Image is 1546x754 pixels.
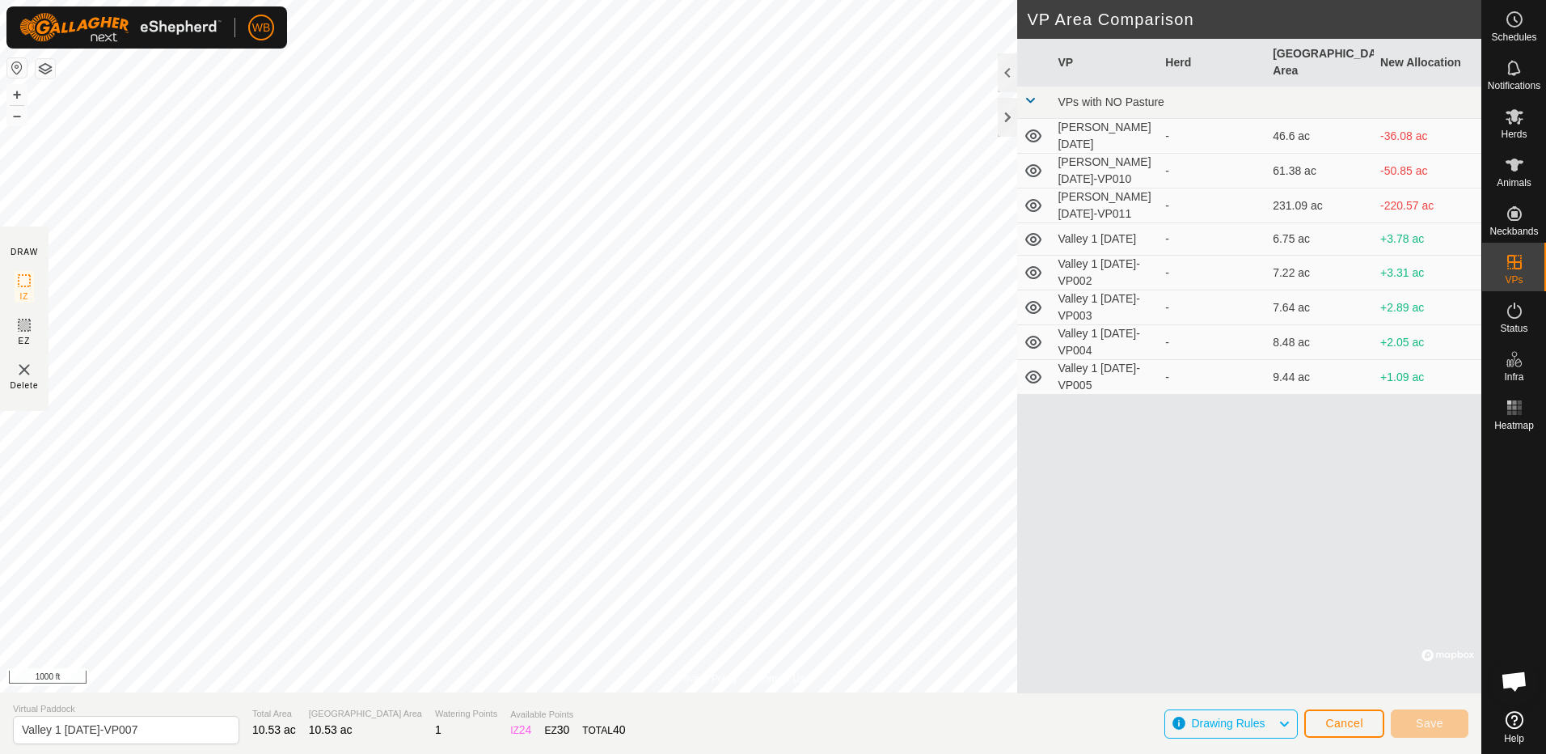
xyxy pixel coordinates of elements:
[1191,717,1265,730] span: Drawing Rules
[1490,657,1539,705] div: Open chat
[1027,10,1481,29] h2: VP Area Comparison
[1165,128,1260,145] div: -
[7,106,27,125] button: –
[1266,325,1374,360] td: 8.48 ac
[519,723,532,736] span: 24
[435,707,497,721] span: Watering Points
[1165,334,1260,351] div: -
[1374,256,1481,290] td: +3.31 ac
[1325,717,1363,730] span: Cancel
[1304,710,1384,738] button: Cancel
[1374,188,1481,223] td: -220.57 ac
[1266,119,1374,154] td: 46.6 ac
[557,723,570,736] span: 30
[613,723,626,736] span: 40
[1374,154,1481,188] td: -50.85 ac
[1266,223,1374,256] td: 6.75 ac
[19,13,222,42] img: Gallagher Logo
[309,723,353,736] span: 10.53 ac
[7,58,27,78] button: Reset Map
[19,335,31,347] span: EZ
[1165,163,1260,180] div: -
[36,59,55,78] button: Map Layers
[1489,227,1538,236] span: Neckbands
[757,671,805,686] a: Contact Us
[1051,290,1159,325] td: Valley 1 [DATE]-VP003
[1374,360,1481,395] td: +1.09 ac
[11,246,38,258] div: DRAW
[1374,290,1481,325] td: +2.89 ac
[1374,39,1481,87] th: New Allocation
[1374,119,1481,154] td: -36.08 ac
[1488,81,1540,91] span: Notifications
[20,290,29,303] span: IZ
[1501,129,1527,139] span: Herds
[1058,95,1164,108] span: VPs with NO Pasture
[1165,369,1260,386] div: -
[1159,39,1266,87] th: Herd
[1165,265,1260,282] div: -
[1051,39,1159,87] th: VP
[435,723,441,736] span: 1
[582,722,625,739] div: TOTAL
[252,19,271,36] span: WB
[252,707,296,721] span: Total Area
[1504,372,1523,382] span: Infra
[1497,178,1531,188] span: Animals
[1266,188,1374,223] td: 231.09 ac
[1500,324,1527,333] span: Status
[1165,197,1260,214] div: -
[677,671,737,686] a: Privacy Policy
[1266,290,1374,325] td: 7.64 ac
[1165,231,1260,248] div: -
[13,702,239,716] span: Virtual Paddock
[1051,154,1159,188] td: [PERSON_NAME] [DATE]-VP010
[1266,360,1374,395] td: 9.44 ac
[1051,360,1159,395] td: Valley 1 [DATE]-VP005
[1482,705,1546,750] a: Help
[1374,223,1481,256] td: +3.78 ac
[1505,275,1523,285] span: VPs
[1266,154,1374,188] td: 61.38 ac
[1051,188,1159,223] td: [PERSON_NAME] [DATE]-VP011
[1416,717,1443,730] span: Save
[309,707,422,721] span: [GEOGRAPHIC_DATA] Area
[544,722,569,739] div: EZ
[252,723,296,736] span: 10.53 ac
[1051,223,1159,256] td: Valley 1 [DATE]
[1504,734,1524,743] span: Help
[1165,299,1260,316] div: -
[1051,119,1159,154] td: [PERSON_NAME] [DATE]
[1266,256,1374,290] td: 7.22 ac
[1051,325,1159,360] td: Valley 1 [DATE]-VP004
[1374,325,1481,360] td: +2.05 ac
[510,708,625,722] span: Available Points
[1391,710,1468,738] button: Save
[15,360,34,379] img: VP
[11,379,39,392] span: Delete
[1494,421,1534,430] span: Heatmap
[1266,39,1374,87] th: [GEOGRAPHIC_DATA] Area
[1491,32,1536,42] span: Schedules
[7,85,27,104] button: +
[510,722,531,739] div: IZ
[1051,256,1159,290] td: Valley 1 [DATE]-VP002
